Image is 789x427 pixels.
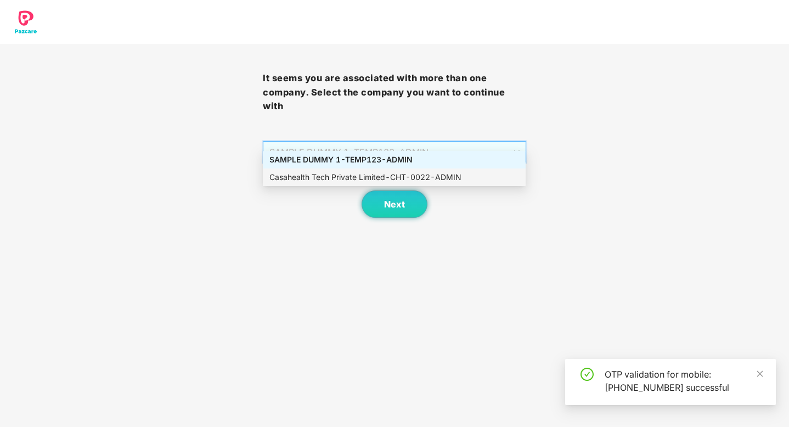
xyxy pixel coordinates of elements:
[384,199,405,210] span: Next
[269,154,519,166] div: SAMPLE DUMMY 1 - TEMP123 - ADMIN
[269,171,519,183] div: Casahealth Tech Private Limited - CHT-0022 - ADMIN
[269,142,519,162] span: SAMPLE DUMMY 1 - TEMP123 - ADMIN
[756,370,764,378] span: close
[263,71,526,114] h3: It seems you are associated with more than one company. Select the company you want to continue with
[581,368,594,381] span: check-circle
[605,368,763,394] div: OTP validation for mobile: [PHONE_NUMBER] successful
[362,190,427,218] button: Next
